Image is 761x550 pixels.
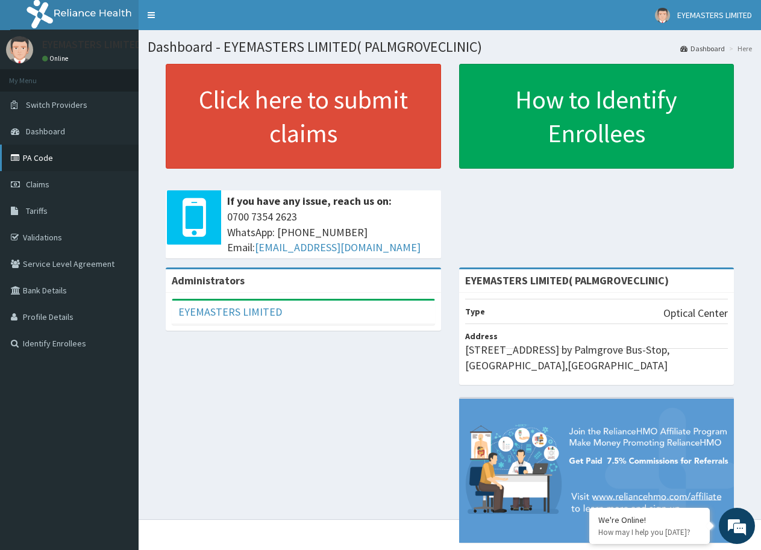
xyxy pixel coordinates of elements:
b: If you have any issue, reach us on: [227,194,392,208]
b: Address [465,331,498,342]
span: Switch Providers [26,99,87,110]
a: EYEMASTERS LIMITED [178,305,282,319]
span: Dashboard [26,126,65,137]
img: d_794563401_company_1708531726252_794563401 [22,60,49,90]
span: EYEMASTERS LIMITED [677,10,752,20]
p: How may I help you today? [598,527,701,537]
span: 0700 7354 2623 WhatsApp: [PHONE_NUMBER] Email: [227,209,435,255]
a: How to Identify Enrollees [459,64,734,169]
img: User Image [655,8,670,23]
p: EYEMASTERS LIMITED [42,39,142,50]
span: Claims [26,179,49,190]
span: Tariffs [26,205,48,216]
a: Online [42,54,71,63]
div: Chat with us now [63,67,202,83]
p: Optical Center [663,305,728,321]
a: Click here to submit claims [166,64,441,169]
p: [STREET_ADDRESS] by Palmgrove Bus-Stop,[GEOGRAPHIC_DATA],[GEOGRAPHIC_DATA] [465,342,728,373]
img: provider-team-banner.png [459,399,734,543]
span: We're online! [70,152,166,273]
div: Minimize live chat window [198,6,227,35]
img: User Image [6,36,33,63]
a: [EMAIL_ADDRESS][DOMAIN_NAME] [255,240,421,254]
strong: EYEMASTERS LIMITED( PALMGROVECLINIC) [465,273,669,287]
a: Dashboard [680,43,725,54]
h1: Dashboard - EYEMASTERS LIMITED( PALMGROVECLINIC) [148,39,752,55]
li: Here [726,43,752,54]
div: We're Online! [598,514,701,525]
textarea: Type your message and hit 'Enter' [6,329,230,371]
b: Type [465,306,485,317]
b: Administrators [172,273,245,287]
